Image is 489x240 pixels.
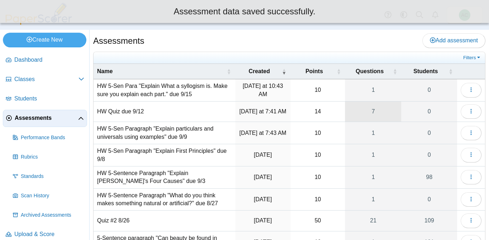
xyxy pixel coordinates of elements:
[422,33,485,48] a: Add assessment
[430,37,478,43] span: Add assessment
[243,83,283,97] time: Sep 11, 2025 at 10:43 AM
[10,168,87,185] a: Standards
[97,68,113,74] span: Name
[14,75,78,83] span: Classes
[93,35,144,47] h1: Assessments
[3,71,87,88] a: Classes
[401,144,457,166] a: 0
[21,173,84,180] span: Standards
[14,230,84,238] span: Upload & Score
[401,79,457,101] a: 0
[3,110,87,127] a: Assessments
[14,95,84,103] span: Students
[401,166,457,188] a: 98
[10,129,87,146] a: Performance Bands
[393,64,397,79] span: Questions : Activate to sort
[345,189,401,211] a: 1
[3,52,87,69] a: Dashboard
[94,122,235,144] td: HW 5-Sen Paragraph "Explain particulars and universals using examples" due 9/9
[345,102,401,122] a: 7
[345,79,401,101] a: 1
[345,144,401,166] a: 1
[401,102,457,122] a: 0
[21,192,84,199] span: Scan History
[254,196,272,202] time: Aug 26, 2025 at 7:52 AM
[10,207,87,224] a: Archived Assessments
[401,122,457,144] a: 0
[3,20,75,26] a: PaperScorer
[413,68,438,74] span: Students
[254,152,272,158] time: Sep 5, 2025 at 7:45 AM
[306,68,323,74] span: Points
[291,189,345,211] td: 10
[249,68,270,74] span: Created
[21,212,84,219] span: Archived Assessments
[227,64,231,79] span: Name : Activate to sort
[282,64,286,79] span: Created : Activate to remove sorting
[345,211,401,231] a: 21
[5,5,484,18] div: Assessment data saved successfully.
[345,166,401,188] a: 1
[254,174,272,180] time: Sep 2, 2025 at 7:50 AM
[10,149,87,166] a: Rubrics
[15,114,78,122] span: Assessments
[461,54,483,61] a: Filters
[21,154,84,161] span: Rubrics
[291,102,345,122] td: 14
[14,56,84,64] span: Dashboard
[239,108,286,114] time: Sep 11, 2025 at 7:41 AM
[291,166,345,189] td: 10
[3,33,86,47] a: Create New
[254,217,272,223] time: Aug 25, 2025 at 12:32 PM
[401,189,457,211] a: 0
[21,134,84,141] span: Performance Bands
[94,189,235,211] td: HW 5-Sentence Paragraph "What do you think makes something natural or artificial?" due 8/27
[94,211,235,231] td: Quiz #2 8/26
[345,122,401,144] a: 1
[291,211,345,231] td: 50
[94,144,235,166] td: HW 5-Sen Paragraph "Explain First Principles" due 9/8
[94,79,235,102] td: HW 5-Sen Para "Explain What a syllogism is. Make sure you explain each part." due 9/15
[3,90,87,108] a: Students
[449,64,453,79] span: Students : Activate to sort
[10,187,87,204] a: Scan History
[356,68,384,74] span: Questions
[94,166,235,189] td: HW 5-Sentence Paragraph "Explain [PERSON_NAME]'s Four Causes" due 9/3
[336,64,341,79] span: Points : Activate to sort
[291,79,345,102] td: 10
[94,102,235,122] td: HW Quiz due 9/12
[291,122,345,144] td: 10
[401,211,457,231] a: 109
[291,144,345,166] td: 10
[239,130,286,136] time: Sep 8, 2025 at 7:43 AM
